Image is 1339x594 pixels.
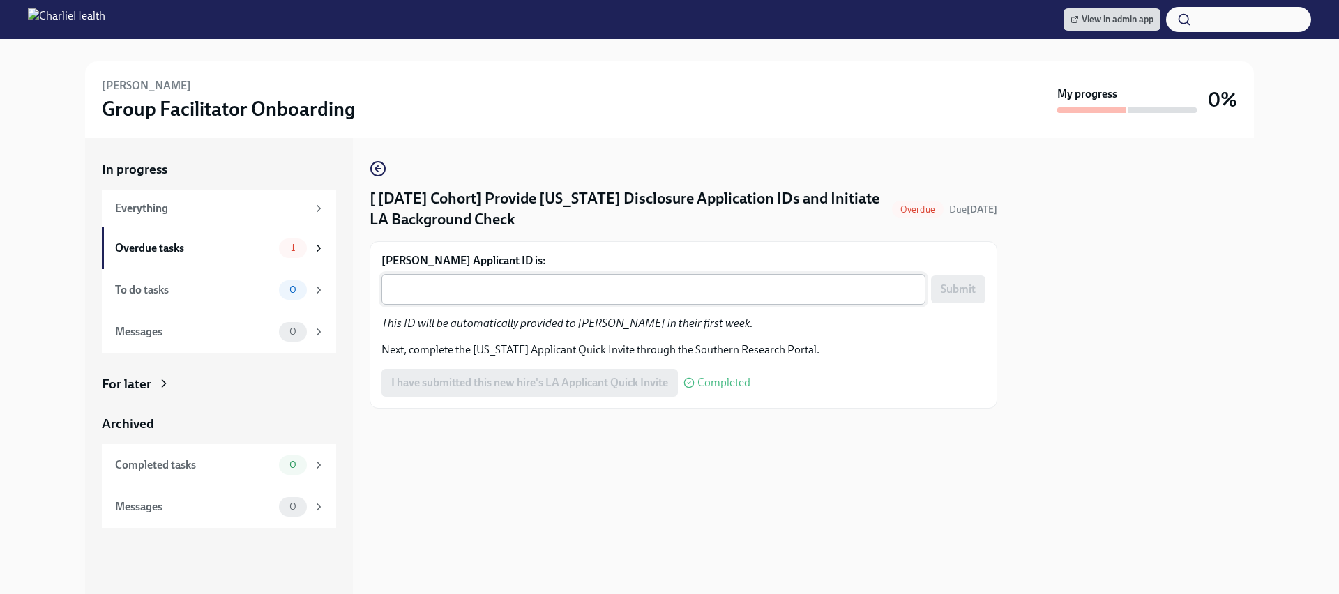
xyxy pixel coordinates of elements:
[102,190,336,227] a: Everything
[381,253,985,268] label: [PERSON_NAME] Applicant ID is:
[102,486,336,528] a: Messages0
[1071,13,1153,26] span: View in admin app
[281,459,305,470] span: 0
[281,284,305,295] span: 0
[892,204,944,215] span: Overdue
[102,78,191,93] h6: [PERSON_NAME]
[115,201,307,216] div: Everything
[949,203,997,216] span: September 24th, 2025 10:00
[102,375,336,393] a: For later
[281,501,305,512] span: 0
[1064,8,1160,31] a: View in admin app
[1208,87,1237,112] h3: 0%
[102,96,356,121] h3: Group Facilitator Onboarding
[115,499,273,515] div: Messages
[697,377,750,388] span: Completed
[115,324,273,340] div: Messages
[102,227,336,269] a: Overdue tasks1
[370,188,886,230] h4: [ [DATE] Cohort] Provide [US_STATE] Disclosure Application IDs and Initiate LA Background Check
[381,342,985,358] p: Next, complete the [US_STATE] Applicant Quick Invite through the Southern Research Portal.
[102,444,336,486] a: Completed tasks0
[115,457,273,473] div: Completed tasks
[102,311,336,353] a: Messages0
[102,375,151,393] div: For later
[1057,86,1117,102] strong: My progress
[102,415,336,433] a: Archived
[967,204,997,215] strong: [DATE]
[281,326,305,337] span: 0
[28,8,105,31] img: CharlieHealth
[282,243,303,253] span: 1
[115,241,273,256] div: Overdue tasks
[102,269,336,311] a: To do tasks0
[381,317,753,330] em: This ID will be automatically provided to [PERSON_NAME] in their first week.
[102,160,336,178] a: In progress
[949,204,997,215] span: Due
[115,282,273,298] div: To do tasks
